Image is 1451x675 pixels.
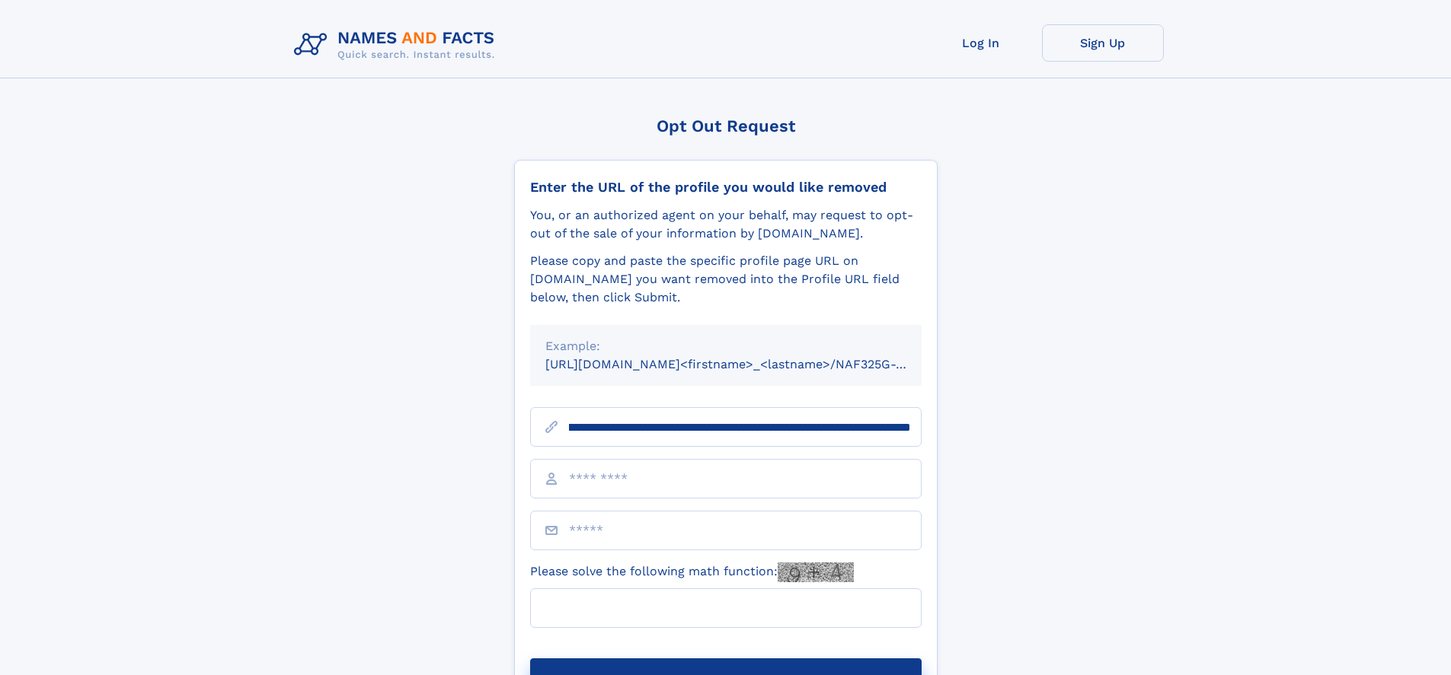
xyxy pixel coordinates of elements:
[545,337,906,355] div: Example:
[1042,24,1164,62] a: Sign Up
[530,562,854,582] label: Please solve the following math function:
[530,179,922,196] div: Enter the URL of the profile you would like removed
[530,252,922,307] div: Please copy and paste the specific profile page URL on [DOMAIN_NAME] you want removed into the Pr...
[288,24,507,65] img: Logo Names and Facts
[514,116,938,135] div: Opt Out Request
[920,24,1042,62] a: Log In
[545,357,951,371] small: [URL][DOMAIN_NAME]<firstname>_<lastname>/NAF325G-xxxxxxxx
[530,206,922,243] div: You, or an authorized agent on your behalf, may request to opt-out of the sale of your informatio...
